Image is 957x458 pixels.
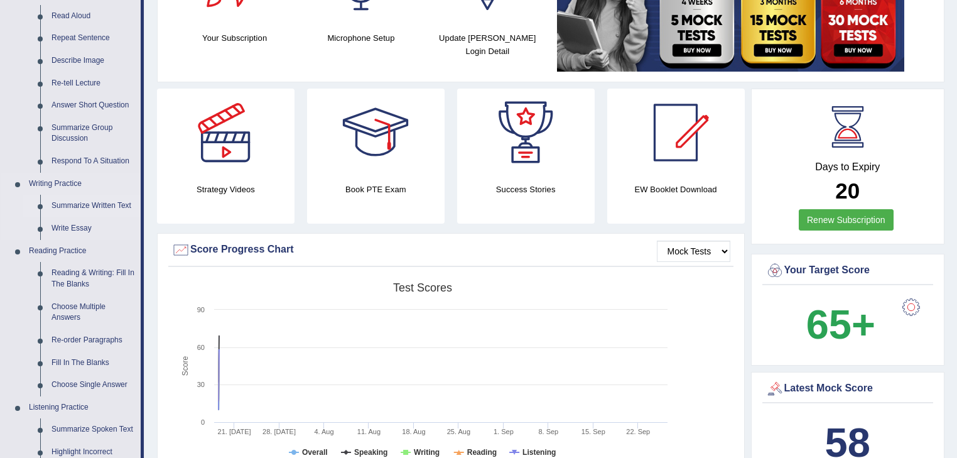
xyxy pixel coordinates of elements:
tspan: 18. Aug [402,428,425,435]
h4: Update [PERSON_NAME] Login Detail [431,31,544,58]
a: Respond To A Situation [46,150,141,173]
a: Read Aloud [46,5,141,28]
tspan: Overall [302,448,328,457]
tspan: Reading [467,448,497,457]
tspan: Speaking [354,448,387,457]
a: Fill In The Blanks [46,352,141,374]
h4: Success Stories [457,183,595,196]
a: Write Essay [46,217,141,240]
text: 90 [197,306,205,314]
tspan: 28. [DATE] [262,428,296,435]
tspan: 4. Aug [314,428,333,435]
a: Summarize Spoken Text [46,418,141,441]
h4: Strategy Videos [157,183,295,196]
tspan: 21. [DATE] [218,428,251,435]
b: 20 [835,178,860,203]
a: Listening Practice [23,396,141,419]
a: Re-order Paragraphs [46,329,141,352]
b: 65+ [806,302,875,347]
tspan: 22. Sep [626,428,650,435]
a: Repeat Sentence [46,27,141,50]
h4: EW Booklet Download [607,183,745,196]
text: 60 [197,344,205,351]
a: Re-tell Lecture [46,72,141,95]
tspan: 25. Aug [447,428,470,435]
a: Reading & Writing: Fill In The Blanks [46,262,141,295]
h4: Days to Expiry [765,161,931,173]
a: Renew Subscription [799,209,894,231]
a: Answer Short Question [46,94,141,117]
text: 0 [201,418,205,426]
a: Describe Image [46,50,141,72]
a: Writing Practice [23,173,141,195]
tspan: Test scores [393,281,452,294]
tspan: 8. Sep [538,428,558,435]
a: Choose Multiple Answers [46,296,141,329]
h4: Your Subscription [178,31,291,45]
div: Your Target Score [765,261,931,280]
h4: Microphone Setup [304,31,418,45]
div: Score Progress Chart [171,241,730,259]
a: Summarize Group Discussion [46,117,141,150]
tspan: 11. Aug [357,428,381,435]
text: 30 [197,381,205,388]
tspan: Listening [522,448,556,457]
tspan: 15. Sep [581,428,605,435]
a: Choose Single Answer [46,374,141,396]
h4: Book PTE Exam [307,183,445,196]
tspan: Writing [414,448,440,457]
tspan: 1. Sep [494,428,514,435]
a: Reading Practice [23,240,141,263]
div: Latest Mock Score [765,379,931,398]
a: Summarize Written Text [46,195,141,217]
tspan: Score [181,356,190,376]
